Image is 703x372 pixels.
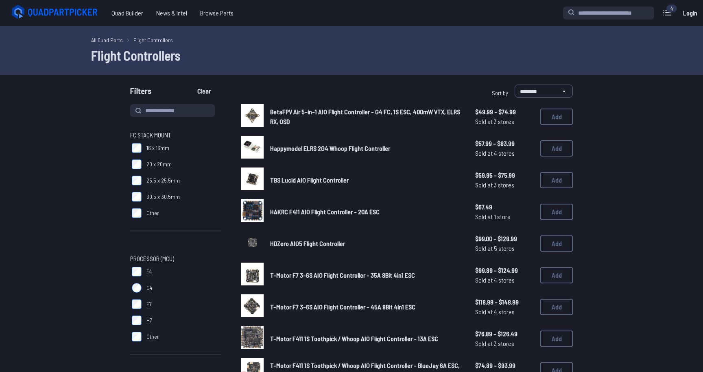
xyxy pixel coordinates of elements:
span: F7 [146,300,152,308]
span: F4 [146,268,152,276]
a: T-Motor F7 3-6S AIO Flight Controller - 35A 8Bit 4in1 ESC [270,270,462,280]
img: image [241,326,264,349]
a: image [241,104,264,129]
span: BetaFPV Air 5-in-1 AIO Flight Controller - G4 FC, 1S ESC, 400mW VTX, ELRS RX, OSD [270,108,460,125]
a: Happymodel ELRS 2G4 Whoop Flight Controller [270,144,462,153]
input: F7 [132,299,142,309]
span: Happymodel ELRS 2G4 Whoop Flight Controller [270,144,390,152]
span: Filters [130,85,151,101]
input: G4 [132,283,142,293]
img: image [241,104,264,127]
button: Add [540,172,573,188]
input: F4 [132,267,142,276]
a: News & Intel [150,5,194,21]
input: Other [132,208,142,218]
button: Add [540,299,573,315]
span: Processor (MCU) [130,254,174,263]
span: Sold at 4 stores [475,275,534,285]
span: $76.89 - $126.49 [475,329,534,339]
a: TBS Lucid AIO Flight Controller [270,175,462,185]
span: Other [146,333,159,341]
span: Sold at 4 stores [475,307,534,317]
a: BetaFPV Air 5-in-1 AIO Flight Controller - G4 FC, 1S ESC, 400mW VTX, ELRS RX, OSD [270,107,462,126]
span: 25.5 x 25.5mm [146,176,180,185]
span: HDZero AIO5 Flight Controller [270,239,345,247]
h1: Flight Controllers [91,46,612,65]
img: image [241,168,264,190]
span: T-Motor F7 3-6S AIO Flight Controller - 45A 8Bit 4in1 ESC [270,303,415,311]
a: image [241,326,264,351]
span: $59.95 - $75.99 [475,170,534,180]
img: image [241,199,264,222]
a: Login [680,5,700,21]
button: Add [540,267,573,283]
img: image [241,231,264,254]
span: HAKRC F411 AIO Flight Controller - 20A ESC [270,208,380,215]
input: 30.5 x 30.5mm [132,192,142,202]
span: Sold at 3 stores [475,117,534,126]
a: image [241,136,264,161]
a: image [241,231,264,256]
button: Add [540,331,573,347]
span: Sort by [492,89,508,96]
button: Clear [190,85,218,98]
img: image [241,136,264,159]
a: T-Motor F7 3-6S AIO Flight Controller - 45A 8Bit 4in1 ESC [270,302,462,312]
a: Flight Controllers [133,36,173,44]
span: Sold at 3 stores [475,180,534,190]
a: HAKRC F411 AIO Flight Controller - 20A ESC [270,207,462,217]
a: image [241,199,264,224]
span: Sold at 5 stores [475,244,534,253]
span: H7 [146,316,152,324]
span: TBS Lucid AIO Flight Controller [270,176,349,184]
span: FC Stack Mount [130,130,171,140]
span: Sold at 4 stores [475,148,534,158]
span: T-Motor F7 3-6S AIO Flight Controller - 35A 8Bit 4in1 ESC [270,271,415,279]
div: 4 [666,4,677,13]
select: Sort by [515,85,573,98]
img: image [241,263,264,285]
span: G4 [146,284,152,292]
a: Quad Builder [105,5,150,21]
input: 25.5 x 25.5mm [132,176,142,185]
button: Add [540,235,573,252]
img: image [241,294,264,317]
button: Add [540,109,573,125]
button: Add [540,204,573,220]
a: image [241,263,264,288]
a: Browse Parts [194,5,240,21]
span: $118.99 - $148.99 [475,297,534,307]
input: 20 x 20mm [132,159,142,169]
span: 30.5 x 30.5mm [146,193,180,201]
span: 16 x 16mm [146,144,169,152]
a: HDZero AIO5 Flight Controller [270,239,462,248]
input: Other [132,332,142,342]
span: $74.89 - $93.99 [475,361,534,370]
span: 20 x 20mm [146,160,172,168]
span: Sold at 3 stores [475,339,534,348]
a: T-Motor F411 1S Toothpick / Whoop AIO Flight Controller - 13A ESC [270,334,462,344]
span: Sold at 1 store [475,212,534,222]
span: $57.99 - $83.99 [475,139,534,148]
a: All Quad Parts [91,36,123,44]
span: T-Motor F411 1S Toothpick / Whoop AIO Flight Controller - 13A ESC [270,335,438,342]
span: $99.00 - $128.99 [475,234,534,244]
span: $67.49 [475,202,534,212]
span: $49.99 - $74.99 [475,107,534,117]
span: Other [146,209,159,217]
button: Add [540,140,573,157]
input: 16 x 16mm [132,143,142,153]
a: image [241,294,264,320]
a: image [241,168,264,193]
input: H7 [132,315,142,325]
span: $99.89 - $124.99 [475,265,534,275]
